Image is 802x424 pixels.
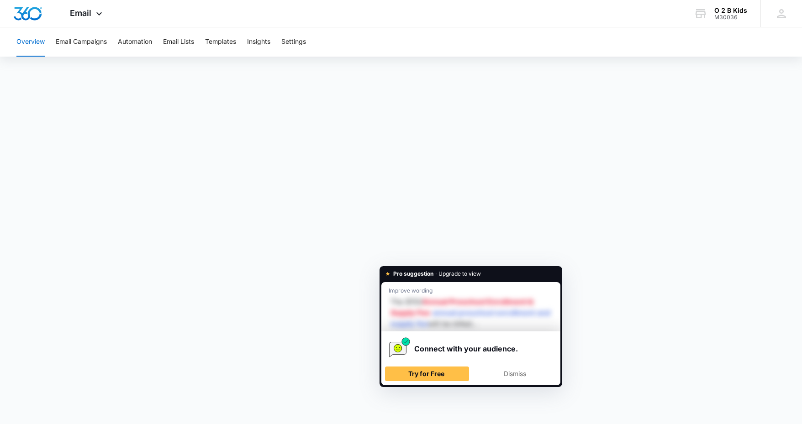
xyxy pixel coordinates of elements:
button: Automation [118,27,152,57]
button: Insights [247,27,270,57]
button: Overview [16,27,45,57]
button: Settings [281,27,306,57]
button: Email Campaigns [56,27,107,57]
div: account name [714,7,747,14]
div: account id [714,14,747,21]
button: Templates [205,27,236,57]
span: Email [70,8,91,18]
button: Email Lists [163,27,194,57]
